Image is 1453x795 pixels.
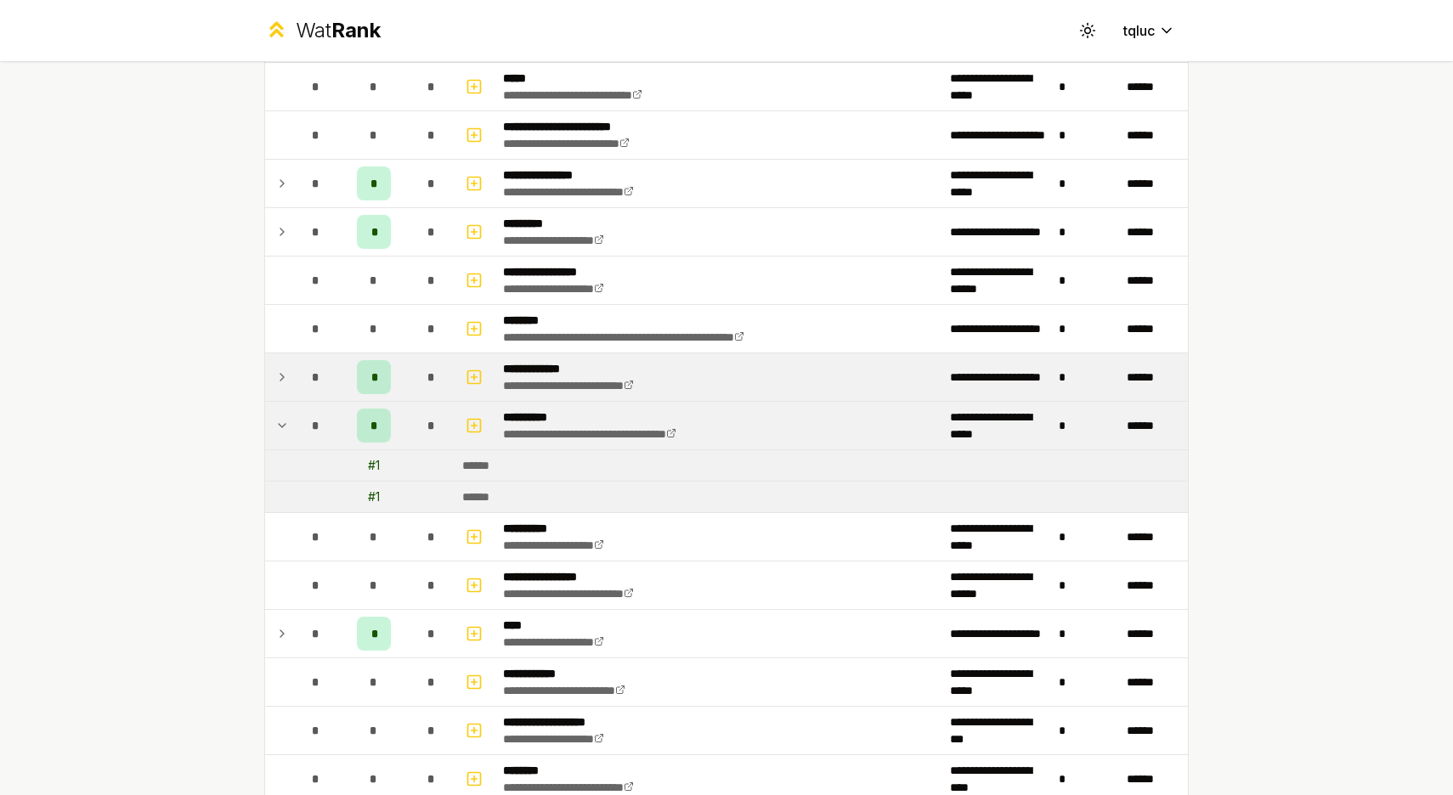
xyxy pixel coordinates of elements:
[368,488,380,505] div: # 1
[1110,15,1189,46] button: tqluc
[296,17,381,44] div: Wat
[331,18,381,42] span: Rank
[368,457,380,474] div: # 1
[264,17,381,44] a: WatRank
[1123,20,1155,41] span: tqluc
